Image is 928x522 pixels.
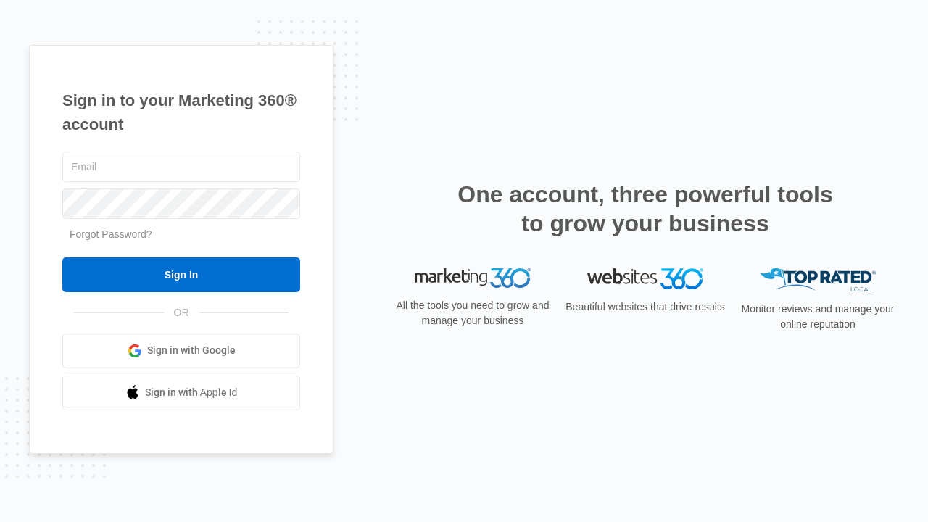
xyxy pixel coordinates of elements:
[564,299,726,315] p: Beautiful websites that drive results
[62,88,300,136] h1: Sign in to your Marketing 360® account
[164,305,199,320] span: OR
[587,268,703,289] img: Websites 360
[62,257,300,292] input: Sign In
[62,376,300,410] a: Sign in with Apple Id
[760,268,876,292] img: Top Rated Local
[391,298,554,328] p: All the tools you need to grow and manage your business
[70,228,152,240] a: Forgot Password?
[147,343,236,358] span: Sign in with Google
[453,180,837,238] h2: One account, three powerful tools to grow your business
[62,333,300,368] a: Sign in with Google
[145,385,238,400] span: Sign in with Apple Id
[62,152,300,182] input: Email
[415,268,531,289] img: Marketing 360
[737,302,899,332] p: Monitor reviews and manage your online reputation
